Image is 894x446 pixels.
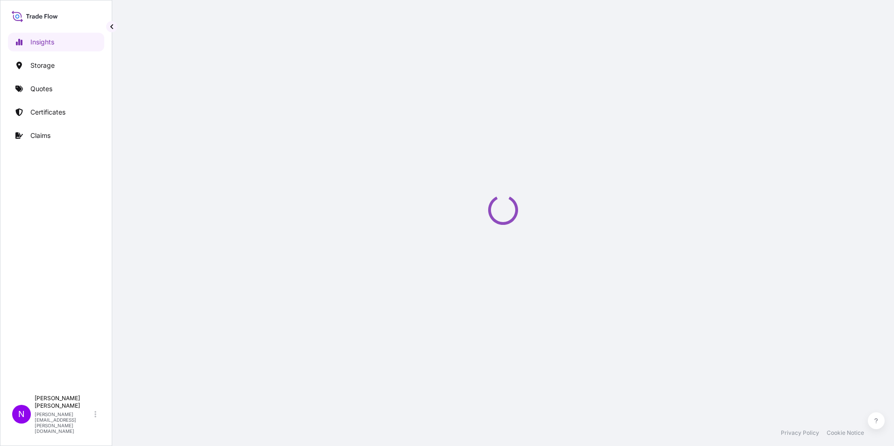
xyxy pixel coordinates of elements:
[8,103,104,122] a: Certificates
[35,411,93,434] p: [PERSON_NAME][EMAIL_ADDRESS][PERSON_NAME][DOMAIN_NAME]
[30,84,52,94] p: Quotes
[8,79,104,98] a: Quotes
[8,126,104,145] a: Claims
[8,56,104,75] a: Storage
[8,33,104,51] a: Insights
[30,131,50,140] p: Claims
[30,61,55,70] p: Storage
[35,395,93,410] p: [PERSON_NAME] [PERSON_NAME]
[30,108,65,117] p: Certificates
[781,429,819,437] a: Privacy Policy
[30,37,54,47] p: Insights
[827,429,864,437] a: Cookie Notice
[18,410,25,419] span: N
